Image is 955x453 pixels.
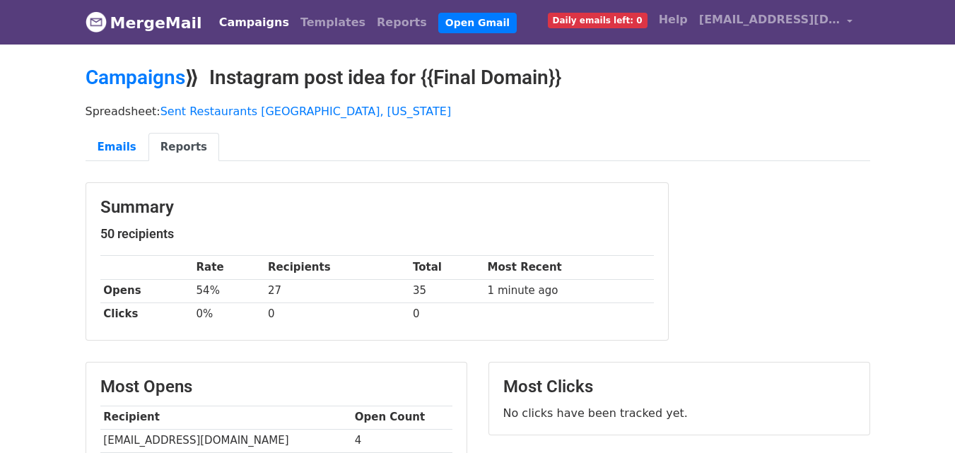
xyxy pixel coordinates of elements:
h2: ⟫ Instagram post idea for {{Final Domain}} [86,66,870,90]
h3: Most Opens [100,377,452,397]
a: Reports [371,8,433,37]
th: Opens [100,279,193,302]
th: Recipient [100,406,351,429]
td: 0 [409,302,484,326]
a: Daily emails left: 0 [542,6,653,34]
td: 1 minute ago [484,279,654,302]
a: Reports [148,133,219,162]
a: Templates [295,8,371,37]
td: 4 [351,429,452,452]
a: Emails [86,133,148,162]
td: [EMAIL_ADDRESS][DOMAIN_NAME] [100,429,351,452]
h3: Most Clicks [503,377,855,397]
img: MergeMail logo [86,11,107,33]
th: Total [409,256,484,279]
a: Sent Restaurants [GEOGRAPHIC_DATA], [US_STATE] [160,105,452,118]
td: 0% [193,302,265,326]
a: Open Gmail [438,13,517,33]
p: No clicks have been tracked yet. [503,406,855,420]
a: [EMAIL_ADDRESS][DOMAIN_NAME] [693,6,859,39]
h5: 50 recipients [100,226,654,242]
th: Rate [193,256,265,279]
a: Campaigns [86,66,185,89]
td: 27 [264,279,409,302]
th: Open Count [351,406,452,429]
span: [EMAIL_ADDRESS][DOMAIN_NAME] [699,11,840,28]
p: Spreadsheet: [86,104,870,119]
a: Help [653,6,693,34]
th: Clicks [100,302,193,326]
th: Recipients [264,256,409,279]
a: MergeMail [86,8,202,37]
th: Most Recent [484,256,654,279]
td: 54% [193,279,265,302]
h3: Summary [100,197,654,218]
a: Campaigns [213,8,295,37]
td: 0 [264,302,409,326]
span: Daily emails left: 0 [548,13,648,28]
td: 35 [409,279,484,302]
